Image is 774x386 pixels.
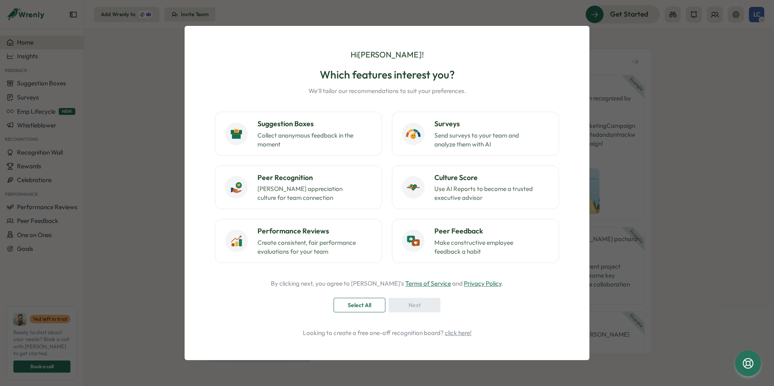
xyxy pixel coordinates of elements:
h3: Culture Score [434,172,549,183]
p: By clicking next, you agree to [PERSON_NAME]'s and . [271,279,503,288]
p: Create consistent, fair performance evaluations for your team [257,238,359,256]
p: Hi [PERSON_NAME] ! [351,49,424,61]
button: Select All [334,298,385,312]
h3: Performance Reviews [257,226,372,236]
h3: Peer Feedback [434,226,549,236]
p: Use AI Reports to become a trusted executive advisor [434,185,536,202]
span: Select All [348,298,371,312]
a: click here! [445,329,472,337]
p: Looking to create a free one-off recognition board? [207,329,567,337]
button: Performance ReviewsCreate consistent, fair performance evaluations for your team [215,219,382,263]
button: Peer Recognition[PERSON_NAME] appreciation culture for team connection [215,165,382,209]
button: Suggestion BoxesCollect anonymous feedback in the moment [215,112,382,155]
p: Make constructive employee feedback a habit [434,238,536,256]
button: Culture ScoreUse AI Reports to become a trusted executive advisor [392,165,559,209]
a: Terms of Service [405,280,451,287]
button: SurveysSend surveys to your team and analyze them with AI [392,112,559,155]
p: [PERSON_NAME] appreciation culture for team connection [257,185,359,202]
p: Send surveys to your team and analyze them with AI [434,131,536,149]
h2: Which features interest you? [308,68,466,82]
h3: Surveys [434,119,549,129]
p: We'll tailor our recommendations to suit your preferences. [308,87,466,95]
h3: Suggestion Boxes [257,119,372,129]
h3: Peer Recognition [257,172,372,183]
button: Peer FeedbackMake constructive employee feedback a habit [392,219,559,263]
a: Privacy Policy [464,280,502,287]
p: Collect anonymous feedback in the moment [257,131,359,149]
